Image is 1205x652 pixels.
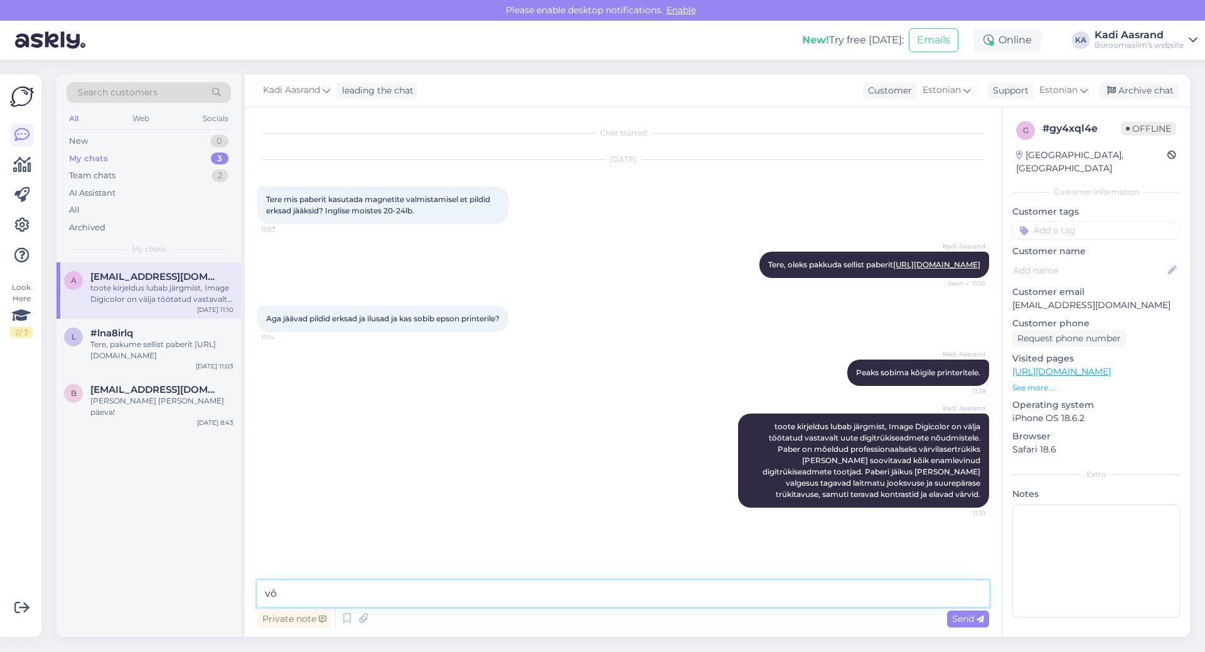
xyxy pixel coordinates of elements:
[72,332,76,341] span: l
[211,152,228,165] div: 3
[69,135,88,147] div: New
[1012,330,1126,347] div: Request phone number
[909,28,958,52] button: Emails
[863,84,912,97] div: Customer
[938,279,985,288] span: Seen ✓ 11:10
[90,328,133,339] span: #lna8irlq
[938,508,985,518] span: 11:19
[69,169,115,182] div: Team chats
[938,242,985,251] span: Kadi Aasrand
[1013,264,1165,277] input: Add name
[90,271,221,282] span: annikadri5@gmail.com
[69,204,80,216] div: All
[1039,83,1078,97] span: Estonian
[938,387,985,396] span: 11:18
[10,327,33,338] div: 2 / 3
[10,85,34,109] img: Askly Logo
[1012,366,1111,377] a: [URL][DOMAIN_NAME]
[938,403,985,413] span: Kadi Aasrand
[90,282,233,305] div: toote kirjeldus lubab järgmist, Image Digicolor on välja töötatud vastavalt uute digitrükiseadmet...
[257,611,331,628] div: Private note
[1095,30,1184,40] div: Kadi Aasrand
[1012,488,1180,501] p: Notes
[257,127,989,139] div: Chat started
[337,84,414,97] div: leading the chat
[130,110,152,127] div: Web
[90,395,233,418] div: [PERSON_NAME] [PERSON_NAME] päeva!
[197,418,233,427] div: [DATE] 8:43
[768,260,980,269] span: Tere, oleks pakkuda sellist paberit
[90,339,233,361] div: Tere, pakume sellist paberit [URL][DOMAIN_NAME]
[200,110,231,127] div: Socials
[1095,30,1197,50] a: Kadi AasrandBüroomaailm's website
[1012,398,1180,412] p: Operating system
[1072,31,1090,49] div: KA
[1012,382,1180,393] p: See more ...
[1012,443,1180,456] p: Safari 18.6
[802,33,904,48] div: Try free [DATE]:
[71,275,77,285] span: a
[69,152,108,165] div: My chats
[261,225,308,234] span: 11:07
[1023,126,1029,135] span: g
[1012,469,1180,480] div: Extra
[263,83,320,97] span: Kadi Aasrand
[1012,245,1180,258] p: Customer name
[67,110,81,127] div: All
[1100,82,1179,99] div: Archive chat
[802,34,829,46] b: New!
[10,282,33,338] div: Look Here
[257,154,989,165] div: [DATE]
[71,388,77,398] span: b
[1012,186,1180,198] div: Customer information
[212,169,228,182] div: 2
[1012,352,1180,365] p: Visited pages
[663,4,700,16] span: Enable
[1012,430,1180,443] p: Browser
[952,613,984,624] span: Send
[988,84,1029,97] div: Support
[893,260,980,269] a: [URL][DOMAIN_NAME]
[261,333,308,342] span: 11:14
[973,29,1042,51] div: Online
[1012,205,1180,218] p: Customer tags
[197,305,233,314] div: [DATE] 11:10
[1042,121,1121,136] div: # gy4xql4e
[257,580,989,607] textarea: võite m
[938,350,985,359] span: Kadi Aasrand
[856,368,980,377] span: Peaks sobima kõigile printeritele.
[1095,40,1184,50] div: Büroomaailm's website
[210,135,228,147] div: 0
[90,384,221,395] span: balesja@gmail.com
[196,361,233,371] div: [DATE] 11:03
[266,195,492,215] span: Tere mis paberit kasutada magnetite valmistamisel et pildid erksad jääksid? Inglise moistes 20-24lb.
[923,83,961,97] span: Estonian
[1012,317,1180,330] p: Customer phone
[763,422,982,499] span: toote kirjeldus lubab järgmist, Image Digicolor on välja töötatud vastavalt uute digitrükiseadmet...
[1121,122,1176,136] span: Offline
[1012,412,1180,425] p: iPhone OS 18.6.2
[132,243,166,255] span: My chats
[78,86,158,99] span: Search customers
[69,222,105,234] div: Archived
[1016,149,1167,175] div: [GEOGRAPHIC_DATA], [GEOGRAPHIC_DATA]
[1012,221,1180,240] input: Add a tag
[1012,286,1180,299] p: Customer email
[266,314,500,323] span: Aga jäävad pildid erksad ja ilusad ja kas sobib epson printerile?
[69,187,115,200] div: AI Assistant
[1012,299,1180,312] p: [EMAIL_ADDRESS][DOMAIN_NAME]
